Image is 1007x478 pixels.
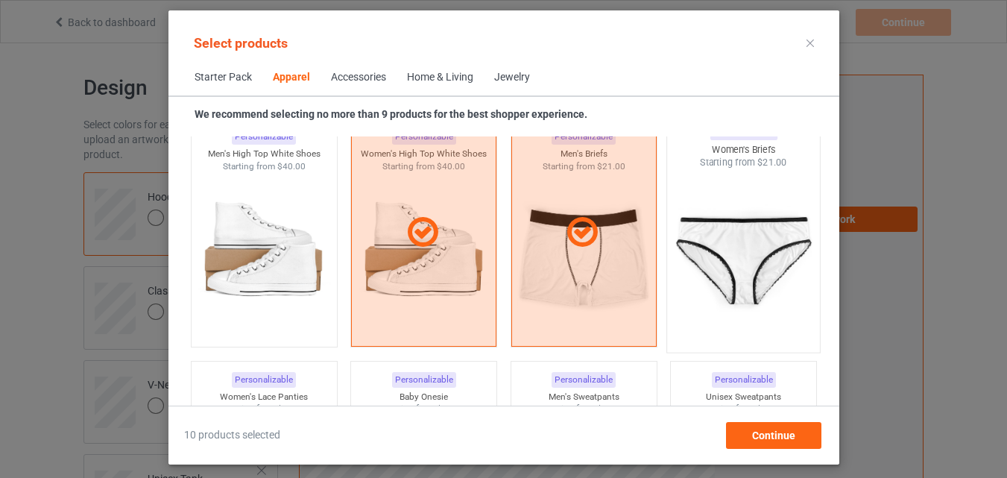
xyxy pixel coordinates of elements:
[757,403,785,414] span: $34.00
[511,391,656,403] div: Men's Sweatpants
[511,403,656,415] div: Starting from
[277,403,305,414] span: $21.00
[277,161,305,172] span: $40.00
[191,403,336,415] div: Starting from
[671,391,816,403] div: Unisex Sweatpants
[711,372,775,388] div: Personalizable
[596,403,625,414] span: $34.00
[751,430,795,441] span: Continue
[194,35,288,51] span: Select products
[671,403,816,415] div: Starting from
[725,422,821,449] div: Continue
[437,403,465,414] span: $18.00
[197,172,330,339] img: regular.jpg
[757,157,787,169] span: $21.00
[195,108,587,120] strong: We recommend selecting no more than 9 products for the best shopper experience.
[273,70,310,85] div: Apparel
[552,372,616,388] div: Personalizable
[494,70,530,85] div: Jewelry
[673,169,813,345] img: regular.jpg
[331,70,386,85] div: Accessories
[407,70,473,85] div: Home & Living
[667,157,820,169] div: Starting from
[191,391,336,403] div: Women's Lace Panties
[667,143,820,156] div: Women's Briefs
[351,403,496,415] div: Starting from
[184,428,280,443] span: 10 products selected
[184,60,262,95] span: Starter Pack
[191,160,336,173] div: Starting from
[191,148,336,160] div: Men's High Top White Shoes
[351,391,496,403] div: Baby Onesie
[391,372,455,388] div: Personalizable
[232,372,296,388] div: Personalizable
[232,129,296,145] div: Personalizable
